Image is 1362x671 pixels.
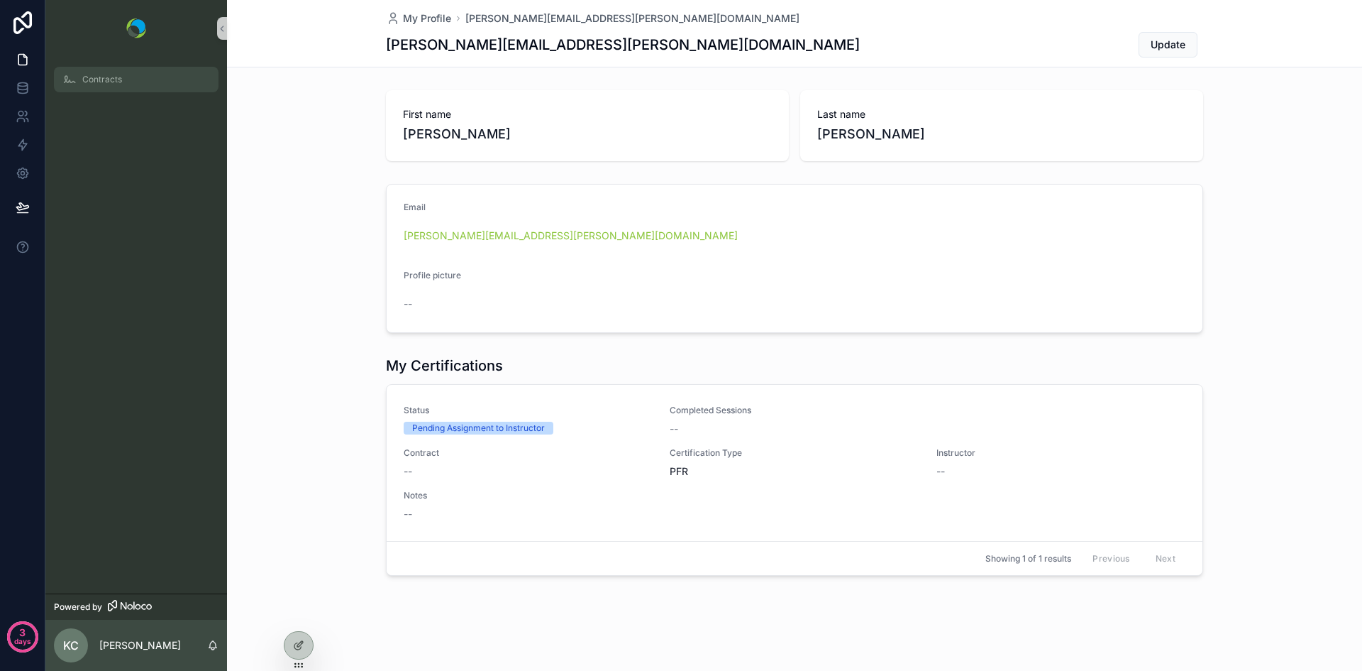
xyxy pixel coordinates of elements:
[670,422,678,436] span: --
[817,124,1186,144] span: [PERSON_NAME]
[936,447,1119,459] span: Instructor
[412,422,545,435] div: Pending Assignment to Instructor
[404,270,461,280] span: Profile picture
[670,447,919,459] span: Certification Type
[63,637,79,654] span: KC
[386,11,451,26] a: My Profile
[404,464,412,479] span: --
[670,405,1185,416] span: Completed Sessions
[404,405,653,416] span: Status
[403,124,772,144] span: [PERSON_NAME]
[936,464,945,479] span: --
[386,356,503,376] h1: My Certifications
[126,18,146,38] img: App logo
[404,297,412,311] span: --
[465,11,799,26] a: [PERSON_NAME][EMAIL_ADDRESS][PERSON_NAME][DOMAIN_NAME]
[45,594,227,620] a: Powered by
[404,447,653,459] span: Contract
[404,507,412,521] span: --
[403,107,772,121] span: First name
[403,11,451,26] span: My Profile
[404,229,738,243] a: [PERSON_NAME][EMAIL_ADDRESS][PERSON_NAME][DOMAIN_NAME]
[404,490,1185,501] span: Notes
[14,631,31,651] p: days
[404,202,426,212] span: Email
[670,464,688,479] span: PFR
[1151,38,1185,52] span: Update
[54,67,218,92] a: Contracts
[1139,32,1197,58] button: Update
[985,553,1071,564] span: Showing 1 of 1 results
[82,74,122,85] span: Contracts
[99,638,181,653] p: [PERSON_NAME]
[54,601,102,613] span: Powered by
[19,626,26,640] p: 3
[386,35,860,55] h1: [PERSON_NAME][EMAIL_ADDRESS][PERSON_NAME][DOMAIN_NAME]
[817,107,1186,121] span: Last name
[45,57,227,111] div: scrollable content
